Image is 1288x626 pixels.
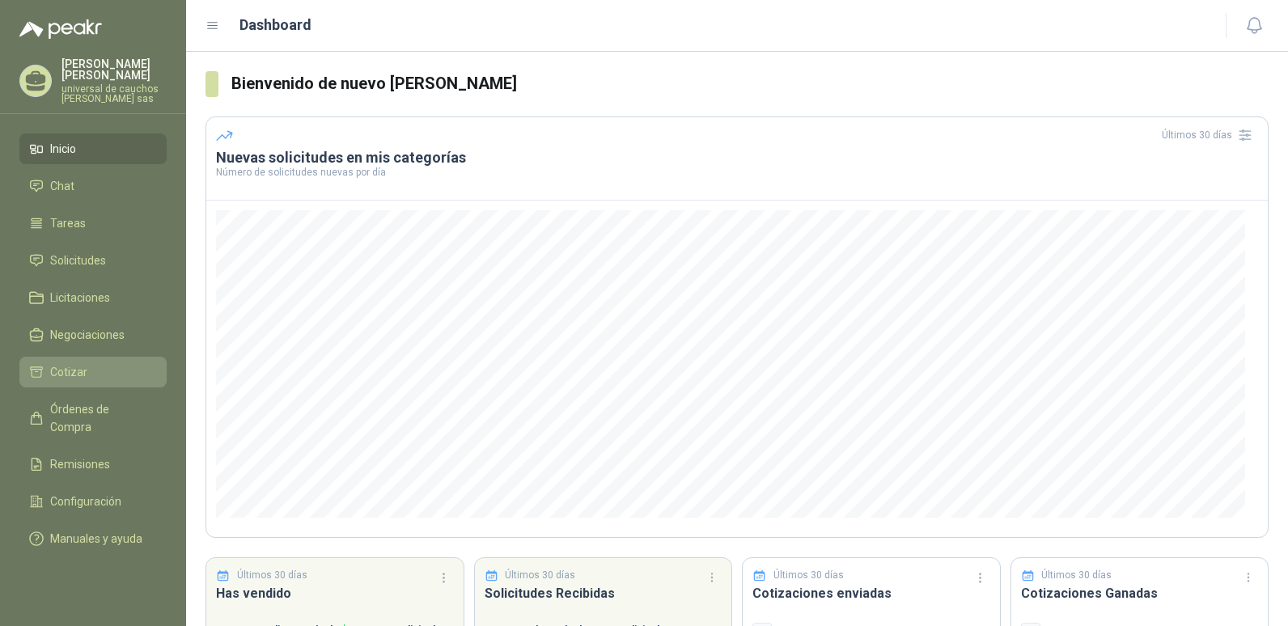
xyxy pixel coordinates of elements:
img: Logo peakr [19,19,102,39]
span: Órdenes de Compra [50,400,151,436]
span: Remisiones [50,455,110,473]
a: Tareas [19,208,167,239]
a: Remisiones [19,449,167,480]
a: Manuales y ayuda [19,523,167,554]
span: Tareas [50,214,86,232]
h3: Cotizaciones Ganadas [1021,583,1259,603]
span: Inicio [50,140,76,158]
span: Cotizar [50,363,87,381]
h1: Dashboard [239,14,311,36]
div: Últimos 30 días [1162,122,1258,148]
a: Negociaciones [19,319,167,350]
a: Chat [19,171,167,201]
h3: Bienvenido de nuevo [PERSON_NAME] [231,71,1269,96]
a: Licitaciones [19,282,167,313]
span: Negociaciones [50,326,125,344]
p: universal de cauchos [PERSON_NAME] sas [61,84,167,104]
p: Últimos 30 días [773,568,844,583]
a: Inicio [19,133,167,164]
p: Últimos 30 días [237,568,307,583]
span: Licitaciones [50,289,110,307]
p: [PERSON_NAME] [PERSON_NAME] [61,58,167,81]
a: Cotizar [19,357,167,387]
p: Número de solicitudes nuevas por día [216,167,1258,177]
span: Solicitudes [50,252,106,269]
p: Últimos 30 días [505,568,575,583]
span: Configuración [50,493,121,510]
a: Órdenes de Compra [19,394,167,442]
p: Últimos 30 días [1041,568,1112,583]
h3: Nuevas solicitudes en mis categorías [216,148,1258,167]
span: Manuales y ayuda [50,530,142,548]
a: Configuración [19,486,167,517]
h3: Cotizaciones enviadas [752,583,990,603]
a: Solicitudes [19,245,167,276]
span: Chat [50,177,74,195]
h3: Has vendido [216,583,454,603]
h3: Solicitudes Recibidas [485,583,722,603]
